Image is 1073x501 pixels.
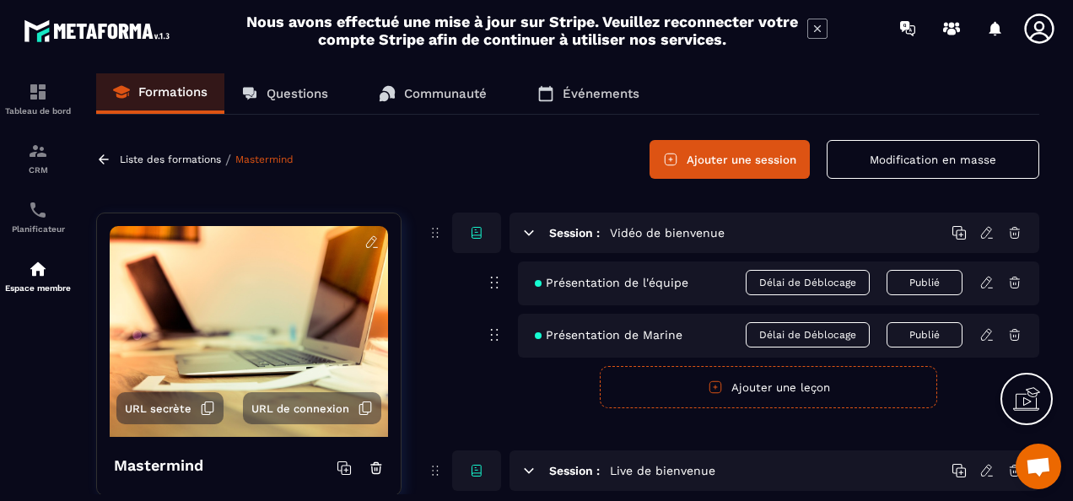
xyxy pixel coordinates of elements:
button: Publié [887,322,962,347]
h6: Session : [549,464,600,477]
img: formation [28,82,48,102]
h6: Session : [549,226,600,240]
h5: Vidéo de bienvenue [610,224,725,241]
button: Modification en masse [827,140,1039,179]
p: Questions [267,86,328,101]
a: formationformationTableau de bord [4,69,72,128]
button: Publié [887,270,962,295]
img: scheduler [28,200,48,220]
img: formation [28,141,48,161]
span: Délai de Déblocage [746,322,870,347]
a: Formations [96,73,224,114]
img: automations [28,259,48,279]
a: formationformationCRM [4,128,72,187]
p: CRM [4,165,72,175]
button: URL de connexion [243,392,381,424]
button: URL secrète [116,392,224,424]
a: Questions [224,73,345,114]
div: Ouvrir le chat [1016,444,1061,489]
span: URL de connexion [251,402,349,415]
a: Mastermind [235,154,294,165]
p: Tableau de bord [4,106,72,116]
p: Espace membre [4,283,72,293]
span: URL secrète [125,402,191,415]
p: Planificateur [4,224,72,234]
button: Ajouter une session [650,140,810,179]
a: Événements [520,73,656,114]
a: Communauté [362,73,504,114]
h5: Live de bienvenue [610,462,715,479]
p: Événements [563,86,639,101]
span: Présentation de Marine [535,328,682,342]
span: / [225,152,231,168]
p: Communauté [404,86,487,101]
span: Délai de Déblocage [746,270,870,295]
p: Formations [138,84,208,100]
h2: Nous avons effectué une mise à jour sur Stripe. Veuillez reconnecter votre compte Stripe afin de ... [245,13,799,48]
a: Liste des formations [120,154,221,165]
a: schedulerschedulerPlanificateur [4,187,72,246]
img: logo [24,15,175,46]
h4: Mastermind [114,454,203,477]
button: Ajouter une leçon [600,366,937,408]
img: background [110,226,388,437]
a: automationsautomationsEspace membre [4,246,72,305]
span: Présentation de l'équipe [535,276,688,289]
